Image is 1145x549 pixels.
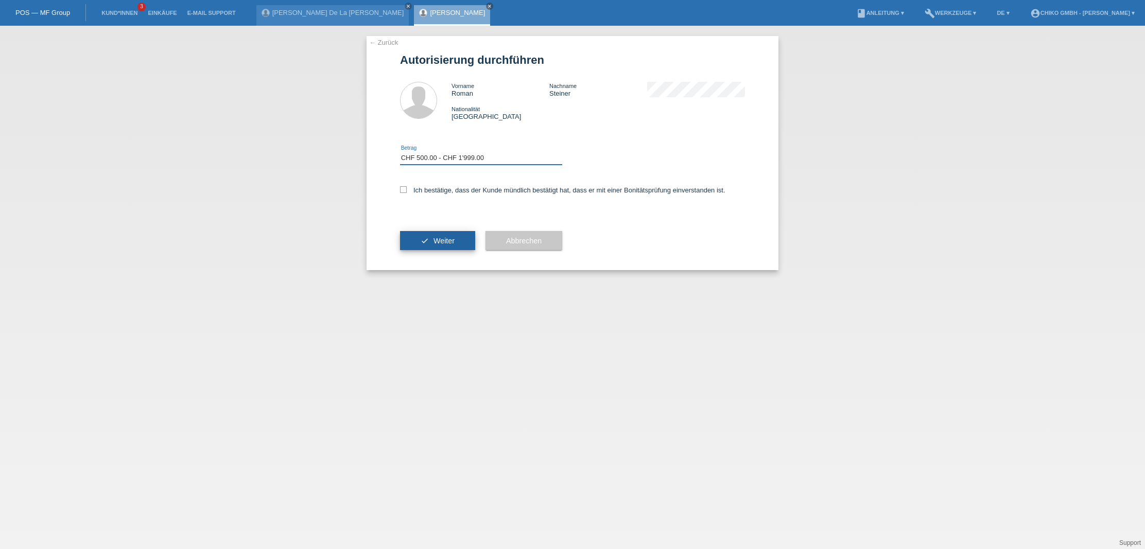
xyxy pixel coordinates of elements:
i: book [856,8,866,19]
a: account_circleChiko GmbH - [PERSON_NAME] ▾ [1025,10,1140,16]
a: E-Mail Support [182,10,241,16]
a: ← Zurück [369,39,398,46]
div: Steiner [549,82,647,97]
a: DE ▾ [992,10,1014,16]
h1: Autorisierung durchführen [400,54,745,66]
a: POS — MF Group [15,9,70,16]
a: Einkäufe [143,10,182,16]
i: close [406,4,411,9]
i: account_circle [1030,8,1040,19]
a: Kund*innen [96,10,143,16]
label: Ich bestätige, dass der Kunde mündlich bestätigt hat, dass er mit einer Bonitätsprüfung einversta... [400,186,725,194]
a: [PERSON_NAME] De La [PERSON_NAME] [272,9,404,16]
a: Support [1119,539,1141,546]
a: buildWerkzeuge ▾ [920,10,982,16]
span: Vorname [452,83,474,89]
span: Abbrechen [506,237,542,245]
a: [PERSON_NAME] [430,9,485,16]
button: Abbrechen [485,231,562,251]
span: Weiter [433,237,455,245]
i: close [487,4,492,9]
i: check [421,237,429,245]
div: Roman [452,82,549,97]
span: Nachname [549,83,577,89]
span: 3 [137,3,146,11]
div: [GEOGRAPHIC_DATA] [452,105,549,120]
span: Nationalität [452,106,480,112]
button: check Weiter [400,231,475,251]
a: bookAnleitung ▾ [851,10,909,16]
a: close [486,3,493,10]
i: build [925,8,935,19]
a: close [405,3,412,10]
